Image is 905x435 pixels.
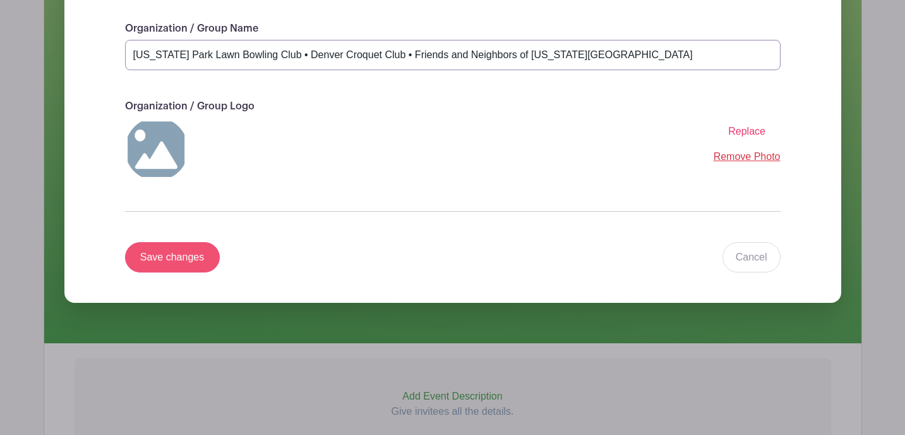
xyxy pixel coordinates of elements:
label: Organization / Group Name [125,23,258,35]
img: default-3ea213f81b0164b9e38d81a241aa1951f7c17703918df8f3a4d5d1f76c22d5ca.png [125,118,188,181]
a: Cancel [722,242,781,273]
span: Replace [728,126,765,137]
a: Remove Photo [714,151,781,162]
p: Organization / Group Logo [125,101,781,113]
input: Save changes [125,242,220,273]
